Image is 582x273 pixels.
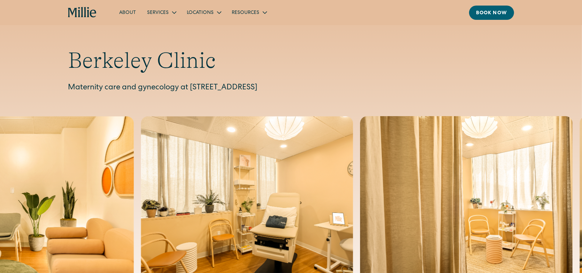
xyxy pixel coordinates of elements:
[187,9,214,17] div: Locations
[476,10,507,17] div: Book now
[469,6,514,20] a: Book now
[181,7,226,18] div: Locations
[114,7,141,18] a: About
[232,9,259,17] div: Resources
[68,47,514,74] h1: Berkeley Clinic
[68,82,514,94] p: Maternity care and gynecology at [STREET_ADDRESS]
[226,7,272,18] div: Resources
[141,7,181,18] div: Services
[68,7,97,18] a: home
[147,9,169,17] div: Services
